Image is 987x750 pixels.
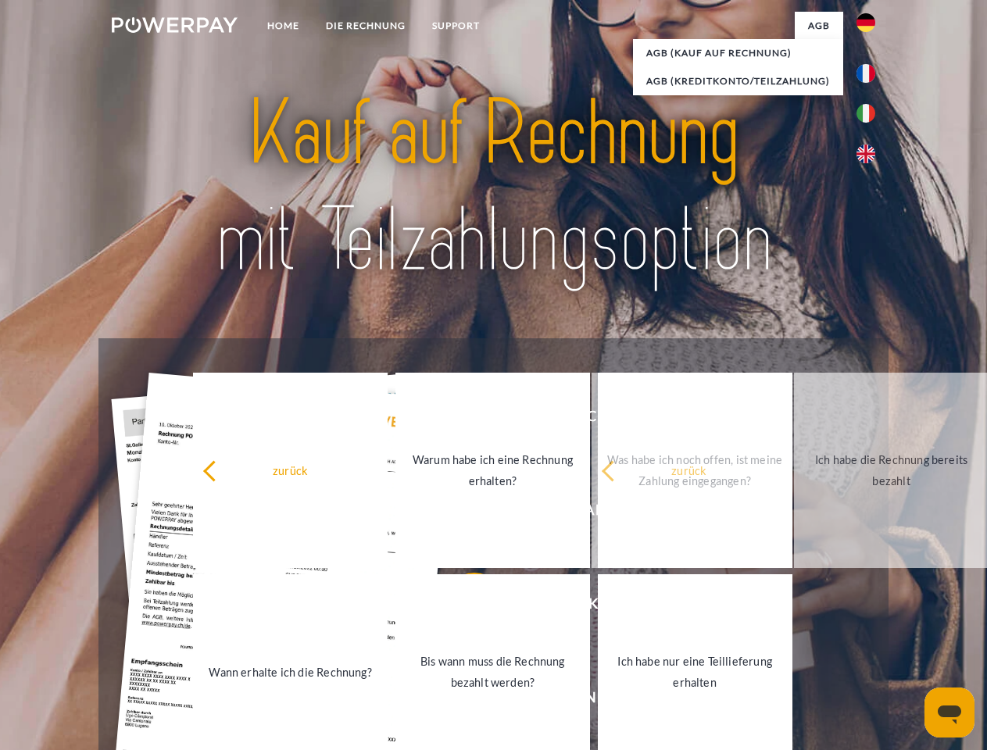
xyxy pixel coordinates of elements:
[419,12,493,40] a: SUPPORT
[202,459,378,480] div: zurück
[202,661,378,682] div: Wann erhalte ich die Rechnung?
[633,39,843,67] a: AGB (Kauf auf Rechnung)
[924,687,974,737] iframe: Schaltfläche zum Öffnen des Messaging-Fensters
[633,67,843,95] a: AGB (Kreditkonto/Teilzahlung)
[313,12,419,40] a: DIE RECHNUNG
[607,651,783,693] div: Ich habe nur eine Teillieferung erhalten
[856,104,875,123] img: it
[601,459,777,480] div: zurück
[856,145,875,163] img: en
[254,12,313,40] a: Home
[149,75,838,299] img: title-powerpay_de.svg
[112,17,238,33] img: logo-powerpay-white.svg
[856,64,875,83] img: fr
[803,449,979,491] div: Ich habe die Rechnung bereits bezahlt
[795,12,843,40] a: agb
[856,13,875,32] img: de
[405,651,581,693] div: Bis wann muss die Rechnung bezahlt werden?
[405,449,581,491] div: Warum habe ich eine Rechnung erhalten?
